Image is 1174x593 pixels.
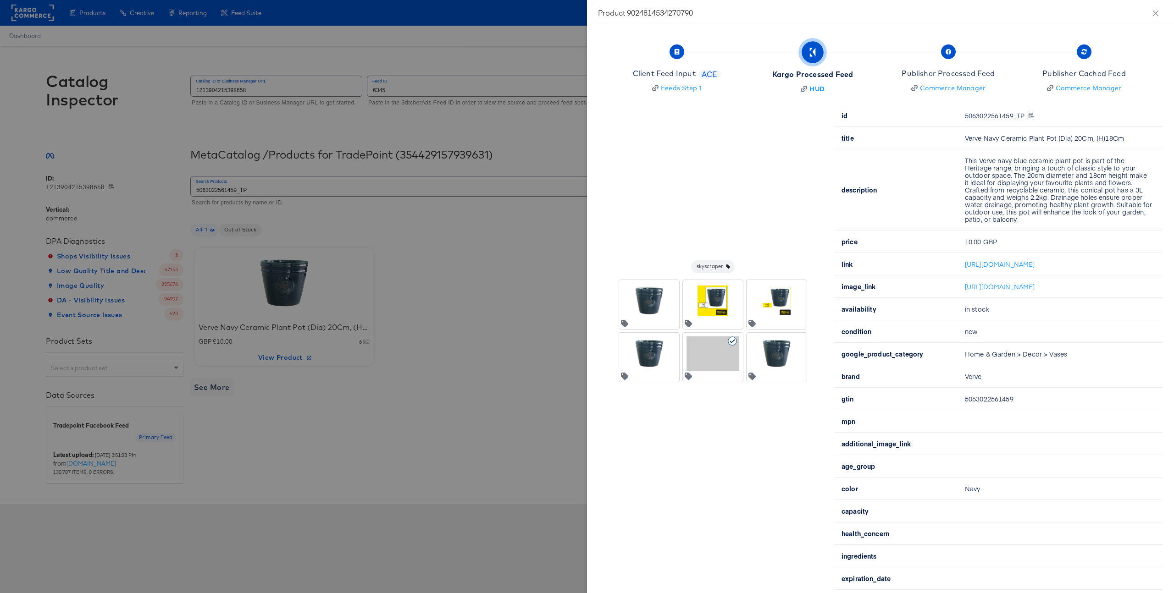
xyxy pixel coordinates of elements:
[809,84,825,93] div: HUD
[1013,36,1156,104] button: Publisher Cached FeedCommerce Manager
[958,478,1163,500] td: Navy
[958,127,1163,149] td: Verve Navy Ceramic Plant Pot (Dia) 20Cm, (H)18Cm
[958,298,1163,320] td: in stock
[741,36,884,104] button: Kargo Processed FeedHUD
[902,68,995,79] div: Publisher Processed Feed
[842,417,855,426] b: mpn
[1152,10,1159,17] span: close
[1042,68,1126,79] div: Publisher Cached Feed
[842,461,875,471] b: age_group
[1056,83,1121,93] div: Commerce Manager
[958,365,1163,388] td: Verve
[842,349,923,358] b: google_product_category
[842,394,854,403] b: gtin
[691,263,735,270] span: skyscraper
[965,282,1035,291] a: [URL][DOMAIN_NAME]
[902,83,995,93] a: Commerce Manager
[842,304,876,313] b: availability
[842,327,871,336] b: condition
[842,237,858,246] b: price
[633,68,696,79] div: Client Feed Input
[842,259,853,269] b: link
[842,529,889,538] b: health_concern
[965,259,1035,269] a: [URL][DOMAIN_NAME]
[842,111,847,120] b: id
[958,320,1163,343] td: new
[965,112,1152,119] div: 5063022561459_TP
[633,83,721,93] a: Feeds Step 1
[920,83,986,93] div: Commerce Manager
[772,84,853,93] a: HUD
[842,439,911,448] b: additional_image_link
[598,7,1163,17] div: Product 9024814534270790
[605,36,748,104] button: Client Feed InputACEFeeds Step 1
[958,343,1163,365] td: Home & Garden > Decor > Vases
[958,149,1163,231] td: This Verve navy blue ceramic plant pot is part of the Heritage range, bringing a touch of classic...
[842,372,860,381] b: brand
[1042,83,1126,93] a: Commerce Manager
[698,69,721,80] span: ACE
[877,36,1020,104] button: Publisher Processed FeedCommerce Manager
[958,388,1163,410] td: 5063022561459
[842,506,869,516] b: capacity
[842,574,891,583] b: expiration_date
[842,551,877,560] b: ingredients
[958,231,1163,253] td: 10.00 GBP
[842,185,877,194] b: description
[842,282,876,291] b: image_link
[661,83,702,93] div: Feeds Step 1
[842,133,854,143] b: title
[772,69,853,80] div: Kargo Processed Feed
[842,484,858,493] b: color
